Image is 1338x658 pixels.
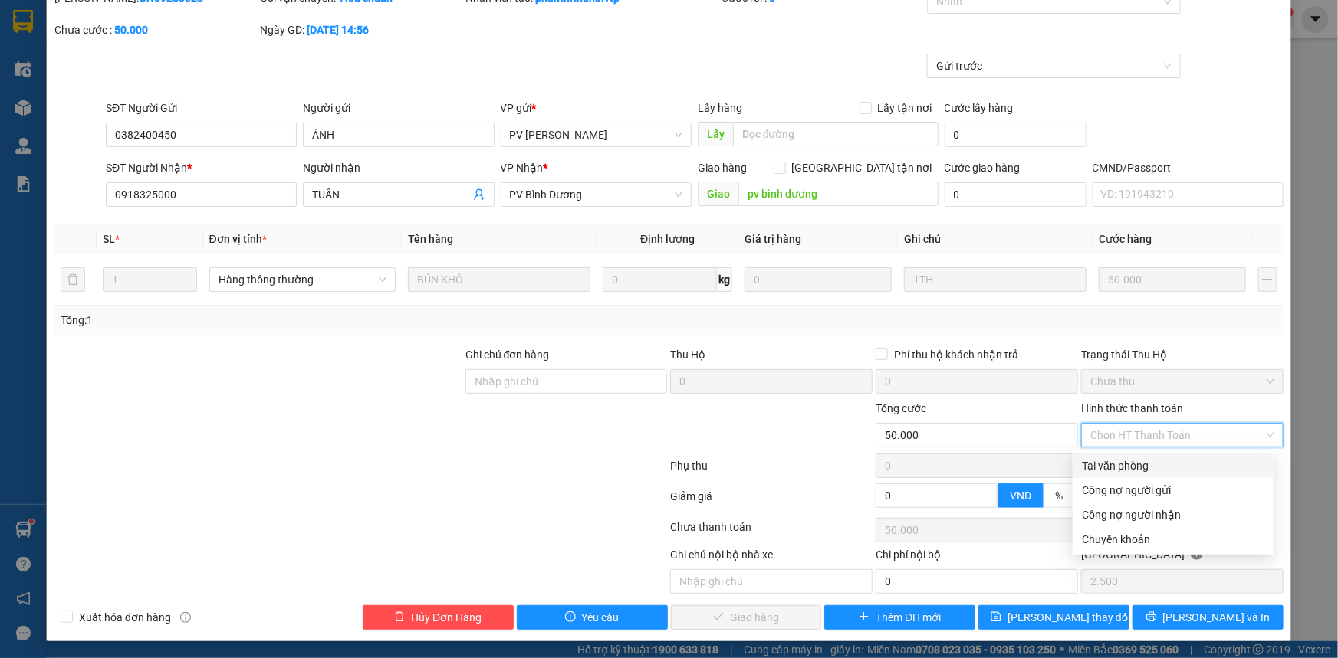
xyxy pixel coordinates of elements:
span: Giá trị hàng [745,233,801,245]
span: Yêu cầu [582,609,620,626]
span: Giao hàng [698,162,747,174]
input: Cước lấy hàng [945,123,1087,147]
span: info-circle [180,612,191,623]
span: Lấy tận nơi [872,100,939,116]
div: Chuyển khoản [1082,531,1264,548]
div: Giảm giá [669,488,875,515]
span: Xuất hóa đơn hàng [73,609,177,626]
span: Chọn HT Thanh Toán [1090,424,1274,447]
span: VND [1010,489,1031,502]
div: Chưa cước : [54,21,257,38]
div: Phụ thu [669,457,875,484]
span: Chưa thu [1090,370,1274,393]
input: Ghi chú đơn hàng [465,369,668,394]
span: Thêm ĐH mới [876,609,941,626]
input: Dọc đường [738,182,939,206]
input: 0 [745,267,892,292]
div: SĐT Người Gửi [106,100,297,116]
button: printer[PERSON_NAME] và In [1133,605,1284,630]
span: Phí thu hộ khách nhận trả [888,346,1024,363]
input: Nhập ghi chú [670,569,873,594]
div: Tổng: 1 [61,312,517,329]
span: Tổng cước [876,402,926,414]
label: Cước giao hàng [945,162,1021,174]
th: Ghi chú [898,224,1093,254]
div: Chi phí nội bộ [876,546,1078,569]
div: Ghi chú nội bộ nhà xe [670,546,873,569]
div: Cước gửi hàng sẽ được ghi vào công nợ của người nhận [1073,503,1274,527]
span: printer [1146,611,1157,624]
span: % [1055,489,1063,502]
input: Cước giao hàng [945,182,1087,207]
span: kg [717,267,732,292]
b: 50.000 [114,24,148,36]
div: CMND/Passport [1093,159,1284,176]
b: [DATE] 14:56 [307,24,369,36]
div: Người nhận [303,159,494,176]
label: Cước lấy hàng [945,102,1014,114]
span: Gửi trước [936,54,1172,77]
span: VP Nhận [501,162,544,174]
div: Chưa thanh toán [669,519,875,545]
span: user-add [473,188,485,201]
div: Tại văn phòng [1082,457,1264,474]
div: Công nợ người gửi [1082,482,1264,499]
span: PV Gia Nghĩa [510,123,682,146]
span: [GEOGRAPHIC_DATA] tận nơi [786,159,939,176]
span: PV Bình Dương [510,183,682,206]
input: VD: Bàn, Ghế [408,267,590,292]
span: plus [859,611,870,624]
button: save[PERSON_NAME] thay đổi [978,605,1129,630]
div: Công nợ người nhận [1082,506,1264,523]
div: VP gửi [501,100,692,116]
span: Định lượng [640,233,695,245]
span: Lấy hàng [698,102,742,114]
div: [GEOGRAPHIC_DATA] [1081,546,1284,569]
span: exclamation-circle [565,611,576,624]
span: Thu Hộ [670,349,705,361]
div: Ngày GD: [260,21,462,38]
span: Hàng thông thường [219,268,387,291]
span: [PERSON_NAME] và In [1163,609,1271,626]
span: Lấy [698,122,733,146]
span: Đơn vị tính [209,233,267,245]
button: checkGiao hàng [671,605,822,630]
button: exclamation-circleYêu cầu [517,605,668,630]
div: SĐT Người Nhận [106,159,297,176]
div: Cước gửi hàng sẽ được ghi vào công nợ của người gửi [1073,478,1274,503]
span: Giao [698,182,738,206]
span: Tên hàng [408,233,453,245]
div: Người gửi [303,100,494,116]
input: 0 [1099,267,1246,292]
span: SL [103,233,115,245]
span: save [991,611,1001,624]
input: Dọc đường [733,122,939,146]
button: deleteHủy Đơn Hàng [363,605,514,630]
span: Cước hàng [1099,233,1152,245]
span: [PERSON_NAME] thay đổi [1008,609,1130,626]
button: plusThêm ĐH mới [824,605,975,630]
button: plus [1258,267,1277,292]
span: delete [394,611,405,624]
label: Ghi chú đơn hàng [465,349,550,361]
label: Hình thức thanh toán [1081,402,1183,414]
input: Ghi Chú [904,267,1087,292]
div: Trạng thái Thu Hộ [1081,346,1284,363]
button: delete [61,267,85,292]
span: Hủy Đơn Hàng [411,609,482,626]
